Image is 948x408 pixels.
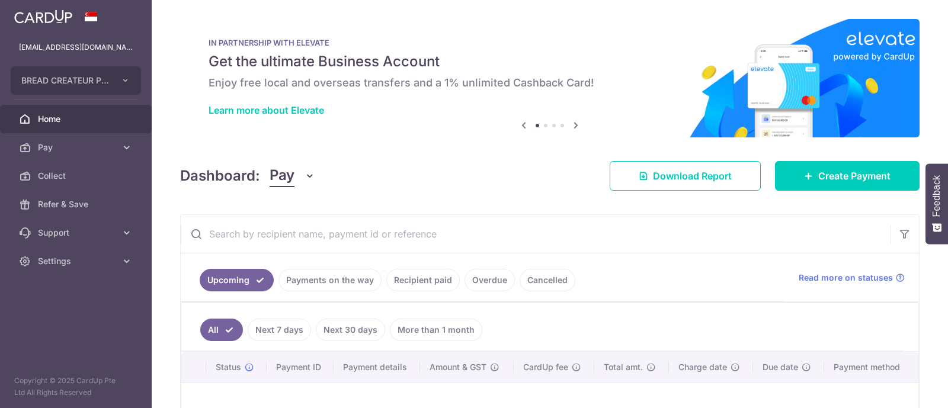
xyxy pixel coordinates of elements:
span: Pay [38,142,116,153]
a: Next 30 days [316,319,385,341]
input: Search by recipient name, payment id or reference [181,215,891,253]
th: Payment method [824,352,918,383]
button: Pay [270,165,315,187]
a: Next 7 days [248,319,311,341]
a: Cancelled [520,269,575,291]
span: Due date [763,361,798,373]
a: Read more on statuses [799,272,905,284]
span: Refer & Save [38,198,116,210]
button: Feedback - Show survey [925,163,948,244]
img: Renovation banner [180,19,920,137]
p: IN PARTNERSHIP WITH ELEVATE [209,38,891,47]
a: Create Payment [775,161,920,191]
a: Upcoming [200,269,274,291]
a: Download Report [610,161,761,191]
span: Charge date [678,361,727,373]
span: Total amt. [604,361,643,373]
span: Pay [270,165,294,187]
span: Create Payment [818,169,891,183]
th: Payment details [334,352,421,383]
span: Settings [38,255,116,267]
a: Overdue [465,269,515,291]
button: BREAD CREATEUR PTE. LTD. [11,66,141,95]
a: All [200,319,243,341]
h5: Get the ultimate Business Account [209,52,891,71]
a: More than 1 month [390,319,482,341]
span: Amount & GST [430,361,486,373]
a: Learn more about Elevate [209,104,324,116]
span: Feedback [931,175,942,217]
th: Payment ID [267,352,334,383]
span: Support [38,227,116,239]
span: BREAD CREATEUR PTE. LTD. [21,75,109,86]
span: CardUp fee [523,361,568,373]
img: CardUp [14,9,72,24]
h6: Enjoy free local and overseas transfers and a 1% unlimited Cashback Card! [209,76,891,90]
span: Home [38,113,116,125]
span: Read more on statuses [799,272,893,284]
span: Collect [38,170,116,182]
a: Payments on the way [278,269,382,291]
p: [EMAIL_ADDRESS][DOMAIN_NAME] [19,41,133,53]
a: Recipient paid [386,269,460,291]
h4: Dashboard: [180,165,260,187]
span: Download Report [653,169,732,183]
span: Status [216,361,241,373]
